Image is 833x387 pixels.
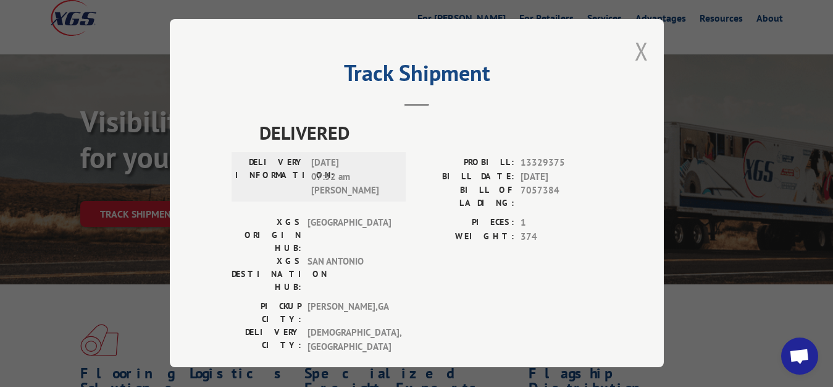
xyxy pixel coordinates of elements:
span: 7057384 [521,184,602,210]
span: [DEMOGRAPHIC_DATA] , [GEOGRAPHIC_DATA] [308,326,391,354]
label: XGS DESTINATION HUB: [232,255,301,294]
label: WEIGHT: [417,230,514,244]
label: XGS ORIGIN HUB: [232,216,301,255]
div: Open chat [781,338,818,375]
label: PROBILL: [417,156,514,170]
label: BILL OF LADING: [417,184,514,210]
label: DELIVERY INFORMATION: [235,156,305,198]
span: 1 [521,216,602,230]
span: [GEOGRAPHIC_DATA] [308,216,391,255]
span: SAN ANTONIO [308,255,391,294]
span: [DATE] 07:52 am [PERSON_NAME] [311,156,395,198]
label: PICKUP CITY: [232,300,301,326]
h2: Track Shipment [232,64,602,88]
span: DELIVERED [259,119,602,147]
span: 374 [521,230,602,244]
label: BILL DATE: [417,170,514,184]
label: PIECES: [417,216,514,230]
label: DELIVERY CITY: [232,326,301,354]
span: [PERSON_NAME] , GA [308,300,391,326]
button: Close modal [635,35,648,67]
span: [DATE] [521,170,602,184]
span: 13329375 [521,156,602,170]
